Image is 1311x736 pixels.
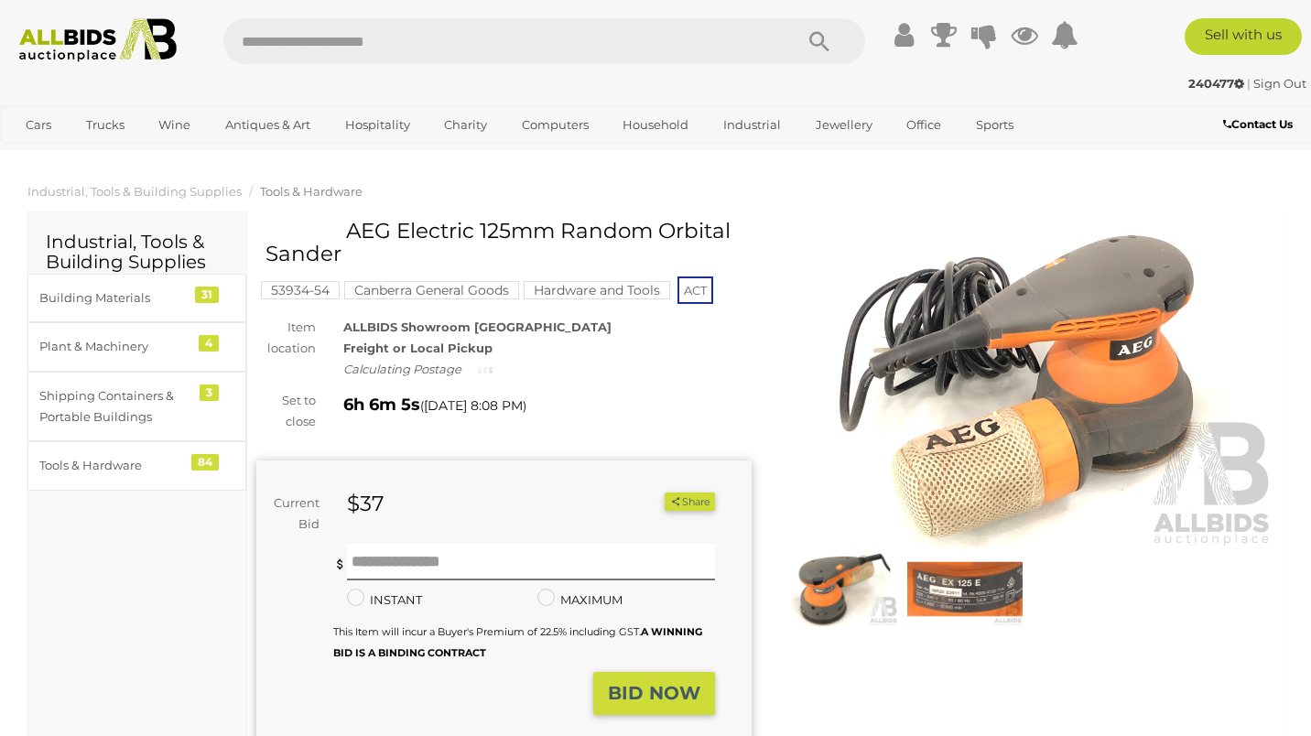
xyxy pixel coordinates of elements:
[256,492,333,536] div: Current Bid
[432,110,499,140] a: Charity
[146,110,202,140] a: Wine
[343,319,612,334] strong: ALLBIDS Showroom [GEOGRAPHIC_DATA]
[39,287,190,308] div: Building Materials
[195,287,219,303] div: 31
[39,385,190,428] div: Shipping Containers & Portable Buildings
[964,110,1025,140] a: Sports
[265,220,747,266] h1: AEG Electric 125mm Random Orbital Sander
[611,110,700,140] a: Household
[343,362,461,376] i: Calculating Postage
[27,441,246,490] a: Tools & Hardware 84
[261,281,340,299] mark: 53934-54
[784,552,898,626] img: AEG Electric 125mm Random Orbital Sander
[27,372,246,442] a: Shipping Containers & Portable Buildings 3
[608,682,700,704] strong: BID NOW
[644,492,662,511] li: Unwatch this item
[677,276,713,304] span: ACT
[593,672,715,715] button: BID NOW
[243,317,330,360] div: Item location
[1223,114,1297,135] a: Contact Us
[27,184,242,199] a: Industrial, Tools & Building Supplies
[510,110,601,140] a: Computers
[191,454,219,471] div: 84
[46,232,228,272] h2: Industrial, Tools & Building Supplies
[665,492,715,512] button: Share
[260,184,363,199] a: Tools & Hardware
[39,455,190,476] div: Tools & Hardware
[344,283,519,298] a: Canberra General Goods
[478,365,493,375] img: small-loading.gif
[779,229,1274,548] img: AEG Electric 125mm Random Orbital Sander
[14,140,168,170] a: [GEOGRAPHIC_DATA]
[894,110,953,140] a: Office
[200,384,219,401] div: 3
[424,397,523,414] span: [DATE] 8:08 PM
[333,625,702,659] small: This Item will incur a Buyer's Premium of 22.5% including GST.
[344,281,519,299] mark: Canberra General Goods
[14,110,63,140] a: Cars
[524,281,670,299] mark: Hardware and Tools
[343,341,493,355] strong: Freight or Local Pickup
[420,398,526,413] span: ( )
[1223,117,1293,131] b: Contact Us
[1188,76,1244,91] strong: 240477
[39,336,190,357] div: Plant & Machinery
[524,283,670,298] a: Hardware and Tools
[27,274,246,322] a: Building Materials 31
[1247,76,1251,91] span: |
[1185,18,1302,55] a: Sell with us
[537,590,623,611] label: MAXIMUM
[774,18,865,64] button: Search
[213,110,322,140] a: Antiques & Art
[27,322,246,371] a: Plant & Machinery 4
[347,590,422,611] label: INSTANT
[1188,76,1247,91] a: 240477
[711,110,793,140] a: Industrial
[347,491,385,516] strong: $37
[199,335,219,352] div: 4
[343,395,420,415] strong: 6h 6m 5s
[804,110,884,140] a: Jewellery
[10,18,186,62] img: Allbids.com.au
[261,283,340,298] a: 53934-54
[907,552,1022,626] img: AEG Electric 125mm Random Orbital Sander
[333,110,422,140] a: Hospitality
[1253,76,1306,91] a: Sign Out
[74,110,136,140] a: Trucks
[243,390,330,433] div: Set to close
